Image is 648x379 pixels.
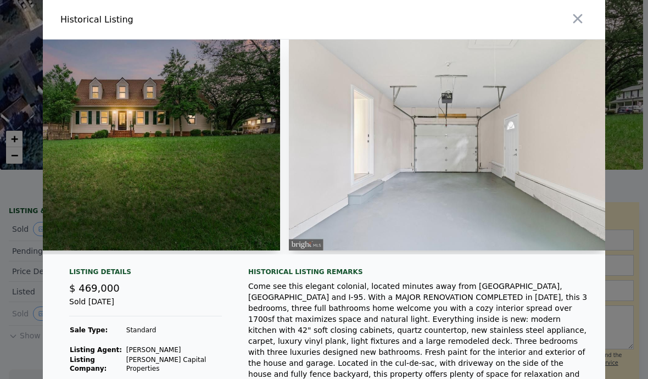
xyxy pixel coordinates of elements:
[126,355,222,374] td: [PERSON_NAME] Capital Properties
[69,296,222,316] div: Sold [DATE]
[70,356,107,372] strong: Listing Company:
[126,325,222,335] td: Standard
[70,346,122,354] strong: Listing Agent:
[69,282,120,294] span: $ 469,000
[126,345,222,355] td: [PERSON_NAME]
[69,267,222,281] div: Listing Details
[289,40,605,250] img: Property Img
[248,267,588,276] div: Historical Listing remarks
[70,326,108,334] strong: Sale Type:
[60,13,320,26] div: Historical Listing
